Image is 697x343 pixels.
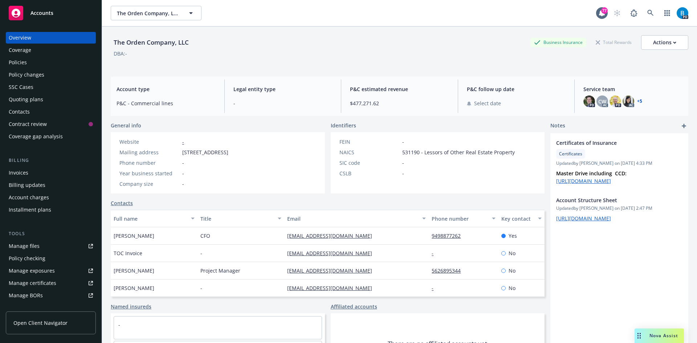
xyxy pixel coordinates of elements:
div: Contract review [9,118,47,130]
a: Named insureds [111,303,151,310]
a: - [432,285,439,291]
button: Email [284,210,429,227]
span: No [509,249,515,257]
a: Policy changes [6,69,96,81]
div: Year business started [119,170,179,177]
a: Account charges [6,192,96,203]
a: 9498877262 [432,232,466,239]
span: P&C - Commercial lines [117,99,216,107]
button: Actions [641,35,688,50]
a: Invoices [6,167,96,179]
span: - [200,284,202,292]
div: Certificates of InsuranceCertificatesUpdatedby [PERSON_NAME] on [DATE] 4:33 PMMaster Drive includ... [550,133,688,191]
span: - [233,99,333,107]
a: [EMAIL_ADDRESS][DOMAIN_NAME] [287,267,378,274]
img: photo [623,95,634,107]
div: Total Rewards [592,38,635,47]
div: The Orden Company, LLC [111,38,192,47]
button: Nova Assist [635,328,684,343]
div: Tools [6,230,96,237]
span: $477,271.62 [350,99,449,107]
div: 77 [601,7,608,14]
span: [STREET_ADDRESS] [182,148,228,156]
span: [PERSON_NAME] [114,232,154,240]
a: Coverage [6,44,96,56]
a: Coverage gap analysis [6,131,96,142]
span: - [182,180,184,188]
div: Account charges [9,192,49,203]
button: The Orden Company, LLC [111,6,201,20]
span: CFO [200,232,210,240]
div: Policy checking [9,253,45,264]
div: CSLB [339,170,399,177]
a: Start snowing [610,6,624,20]
span: - [182,170,184,177]
a: [EMAIL_ADDRESS][DOMAIN_NAME] [287,250,378,257]
span: [PERSON_NAME] [114,267,154,274]
strong: Master Drive including CCD: [556,170,627,177]
div: Policy changes [9,69,44,81]
div: Installment plans [9,204,51,216]
span: Service team [583,85,682,93]
a: [URL][DOMAIN_NAME] [556,215,611,222]
a: Overview [6,32,96,44]
span: General info [111,122,141,129]
div: Email [287,215,418,222]
div: Phone number [119,159,179,167]
a: Affiliated accounts [331,303,377,310]
a: Contacts [111,199,133,207]
a: Billing updates [6,179,96,191]
span: Updated by [PERSON_NAME] on [DATE] 4:33 PM [556,160,682,167]
a: [EMAIL_ADDRESS][DOMAIN_NAME] [287,285,378,291]
div: Manage certificates [9,277,56,289]
div: Summary of insurance [9,302,64,314]
span: 531190 - Lessors of Other Real Estate Property [402,148,515,156]
a: Contract review [6,118,96,130]
div: Business Insurance [530,38,586,47]
img: photo [583,95,595,107]
div: Drag to move [635,328,644,343]
div: Billing [6,157,96,164]
a: 5626895344 [432,267,466,274]
span: Account type [117,85,216,93]
span: Updated by [PERSON_NAME] on [DATE] 2:47 PM [556,205,682,212]
div: Account Structure SheetUpdatedby [PERSON_NAME] on [DATE] 2:47 PM[URL][DOMAIN_NAME] [550,191,688,228]
div: Key contact [501,215,534,222]
span: Notes [550,122,565,130]
img: photo [677,7,688,19]
span: Certificates [559,151,582,157]
a: Contacts [6,106,96,118]
span: Legal entity type [233,85,333,93]
button: Full name [111,210,197,227]
span: - [402,159,404,167]
div: Billing updates [9,179,45,191]
span: - [182,159,184,167]
span: The Orden Company, LLC [117,9,180,17]
div: SSC Cases [9,81,33,93]
a: [URL][DOMAIN_NAME] [556,177,611,184]
a: Policies [6,57,96,68]
span: Certificates of Insurance [556,139,664,147]
a: SSC Cases [6,81,96,93]
a: Summary of insurance [6,302,96,314]
span: CW [598,98,606,105]
span: Select date [474,99,501,107]
span: TOC Invoice [114,249,142,257]
span: Account Structure Sheet [556,196,664,204]
button: Key contact [498,210,545,227]
div: Full name [114,215,187,222]
a: Manage exposures [6,265,96,277]
span: P&C follow up date [467,85,566,93]
div: NAICS [339,148,399,156]
div: Policies [9,57,27,68]
div: Coverage [9,44,31,56]
a: Search [643,6,658,20]
div: Invoices [9,167,28,179]
a: Manage certificates [6,277,96,289]
div: Mailing address [119,148,179,156]
span: Identifiers [331,122,356,129]
div: Manage files [9,240,40,252]
a: Installment plans [6,204,96,216]
div: Coverage gap analysis [9,131,63,142]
